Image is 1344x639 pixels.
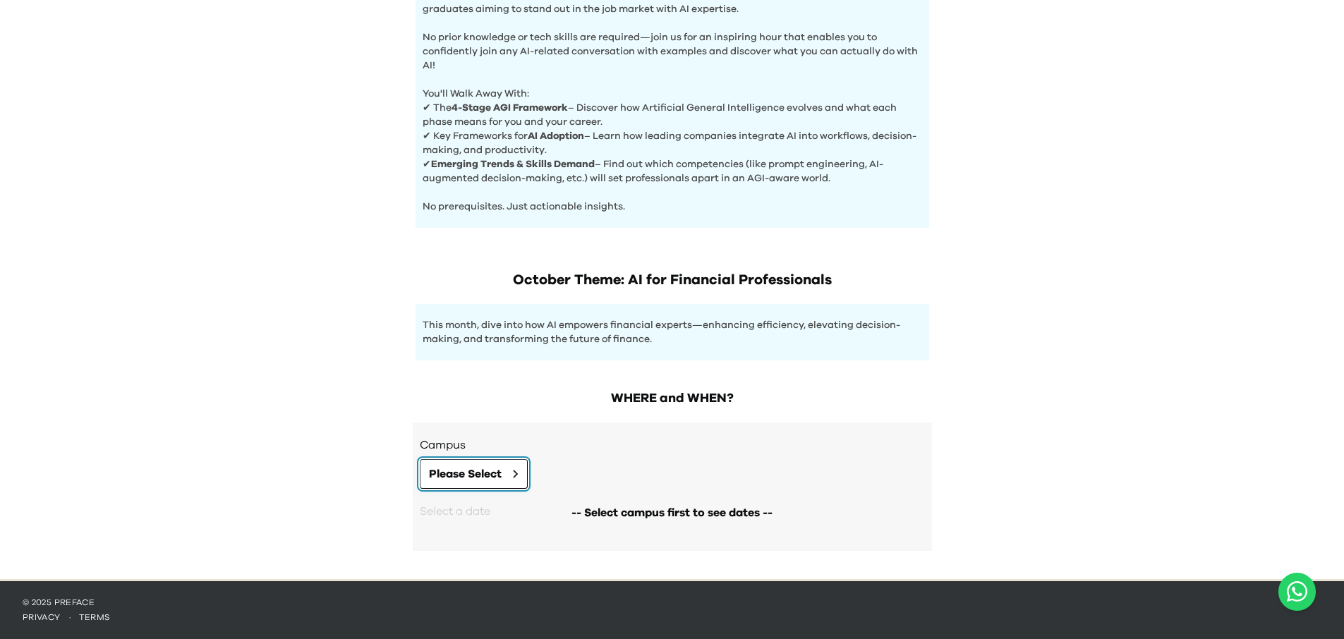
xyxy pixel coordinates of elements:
[1278,573,1316,611] a: Chat with us on WhatsApp
[23,597,1321,608] p: © 2025 Preface
[423,16,922,73] p: No prior knowledge or tech skills are required—join us for an inspiring hour that enables you to ...
[23,613,61,621] a: privacy
[423,185,922,214] p: No prerequisites. Just actionable insights.
[61,613,79,621] span: ·
[571,504,773,521] span: -- Select campus first to see dates --
[431,159,595,169] b: Emerging Trends & Skills Demand
[423,157,922,185] p: ✔ – Find out which competencies (like prompt engineering, AI-augmented decision-making, etc.) wil...
[420,437,925,454] h3: Campus
[420,459,528,489] button: Please Select
[423,318,922,346] p: This month, dive into how AI empowers financial experts—enhancing efficiency, elevating decision-...
[429,465,502,482] span: Please Select
[79,613,111,621] a: terms
[423,73,922,101] p: You'll Walk Away With:
[416,270,929,290] h1: October Theme: AI for Financial Professionals
[452,103,568,113] b: 4-Stage AGI Framework
[1278,573,1316,611] button: Open WhatsApp chat
[423,129,922,157] p: ✔ Key Frameworks for – Learn how leading companies integrate AI into workflows, decision-making, ...
[413,389,932,408] h2: WHERE and WHEN?
[423,101,922,129] p: ✔ The – Discover how Artificial General Intelligence evolves and what each phase means for you an...
[528,131,584,141] b: AI Adoption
